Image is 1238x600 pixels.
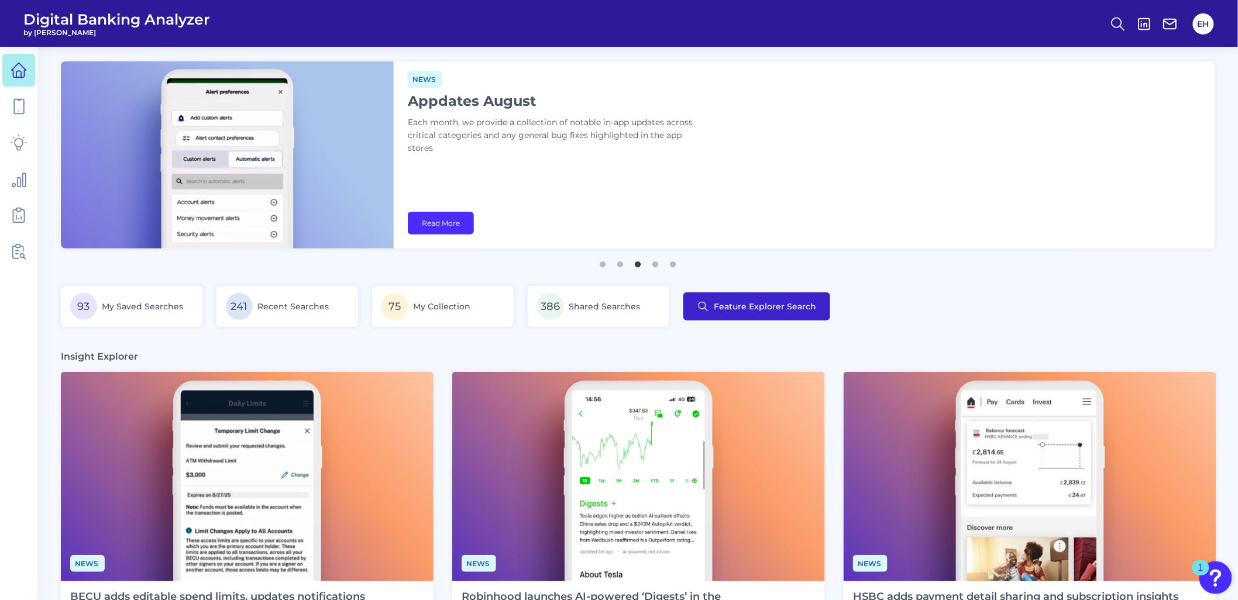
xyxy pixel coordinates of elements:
span: News [408,71,442,88]
a: 93My Saved Searches [61,286,202,327]
span: Digital Banking Analyzer [23,11,210,28]
span: 386 [537,293,564,320]
span: News [462,555,496,572]
a: News [462,557,496,568]
span: by [PERSON_NAME] [23,28,210,37]
h3: Insight Explorer [61,350,138,363]
a: News [70,557,105,568]
span: Shared Searches [569,301,640,312]
h1: Appdates August [408,92,700,109]
a: Read More [408,212,474,235]
a: 241Recent Searches [216,286,358,327]
span: My Saved Searches [102,301,183,312]
img: News - Phone (2).png [61,372,434,581]
button: 4 [649,256,661,267]
a: News [408,73,442,84]
img: News - Phone (1).png [452,372,825,581]
img: News - Phone.png [844,372,1216,581]
button: Open Resource Center, 1 new notification [1199,561,1232,594]
a: 75My Collection [372,286,514,327]
span: Recent Searches [257,301,329,312]
button: Feature Explorer Search [683,292,830,320]
span: My Collection [413,301,470,312]
span: 93 [70,293,97,320]
button: 3 [632,256,644,267]
p: Each month, we provide a collection of notable in-app updates across critical categories and any ... [408,116,700,155]
span: 75 [381,293,408,320]
div: 1 [1198,568,1203,583]
span: News [70,555,105,572]
span: News [853,555,888,572]
button: 5 [667,256,679,267]
a: News [853,557,888,568]
button: EH [1193,13,1214,35]
span: Feature Explorer Search [714,302,816,311]
a: 386Shared Searches [528,286,669,327]
button: 1 [597,256,608,267]
img: bannerImg [61,61,394,249]
button: 2 [614,256,626,267]
span: 241 [226,293,253,320]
